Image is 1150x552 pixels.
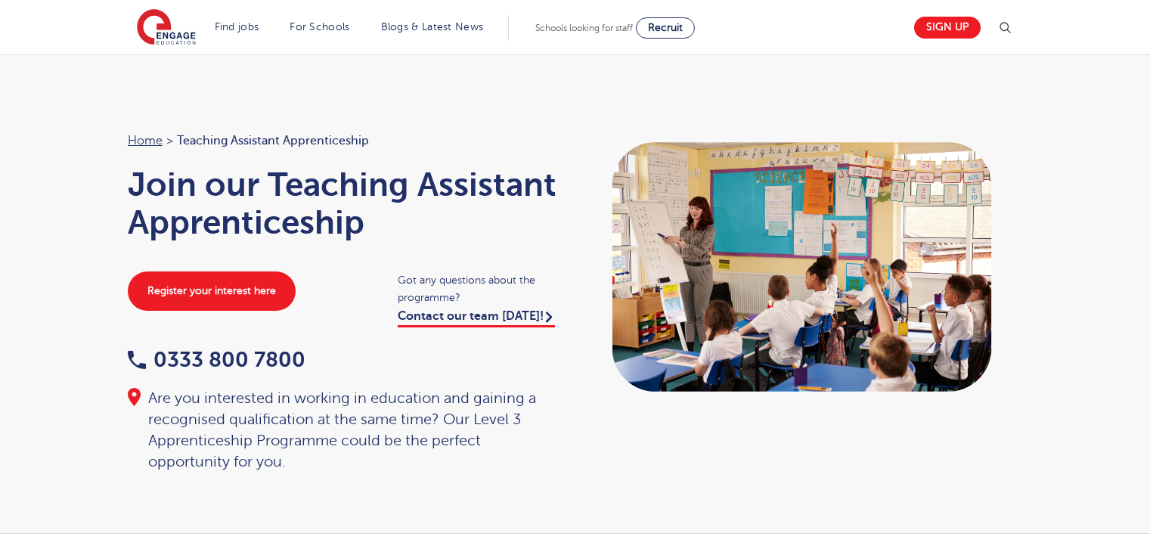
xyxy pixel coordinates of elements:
span: Schools looking for staff [535,23,633,33]
a: Find jobs [215,21,259,33]
a: Recruit [636,17,695,39]
a: Blogs & Latest News [381,21,484,33]
a: Home [128,134,163,147]
a: Contact our team [DATE]! [398,309,555,327]
img: Engage Education [137,9,196,47]
span: Teaching Assistant Apprenticeship [177,131,369,150]
div: Are you interested in working in education and gaining a recognised qualification at the same tim... [128,388,560,473]
a: Sign up [914,17,981,39]
a: For Schools [290,21,349,33]
a: 0333 800 7800 [128,348,305,371]
span: > [166,134,173,147]
nav: breadcrumb [128,131,560,150]
a: Register your interest here [128,271,296,311]
span: Got any questions about the programme? [398,271,560,306]
span: Recruit [648,22,683,33]
h1: Join our Teaching Assistant Apprenticeship [128,166,560,241]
